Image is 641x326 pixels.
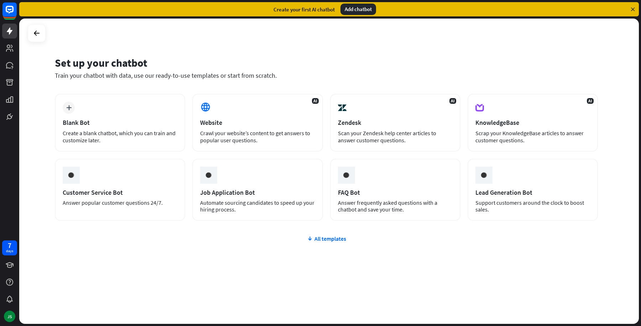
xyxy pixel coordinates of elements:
div: 7 [8,242,11,249]
div: Create your first AI chatbot [273,6,335,13]
div: Add chatbot [340,4,376,15]
a: 7 days [2,240,17,255]
div: days [6,249,13,254]
div: JS [4,311,15,322]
